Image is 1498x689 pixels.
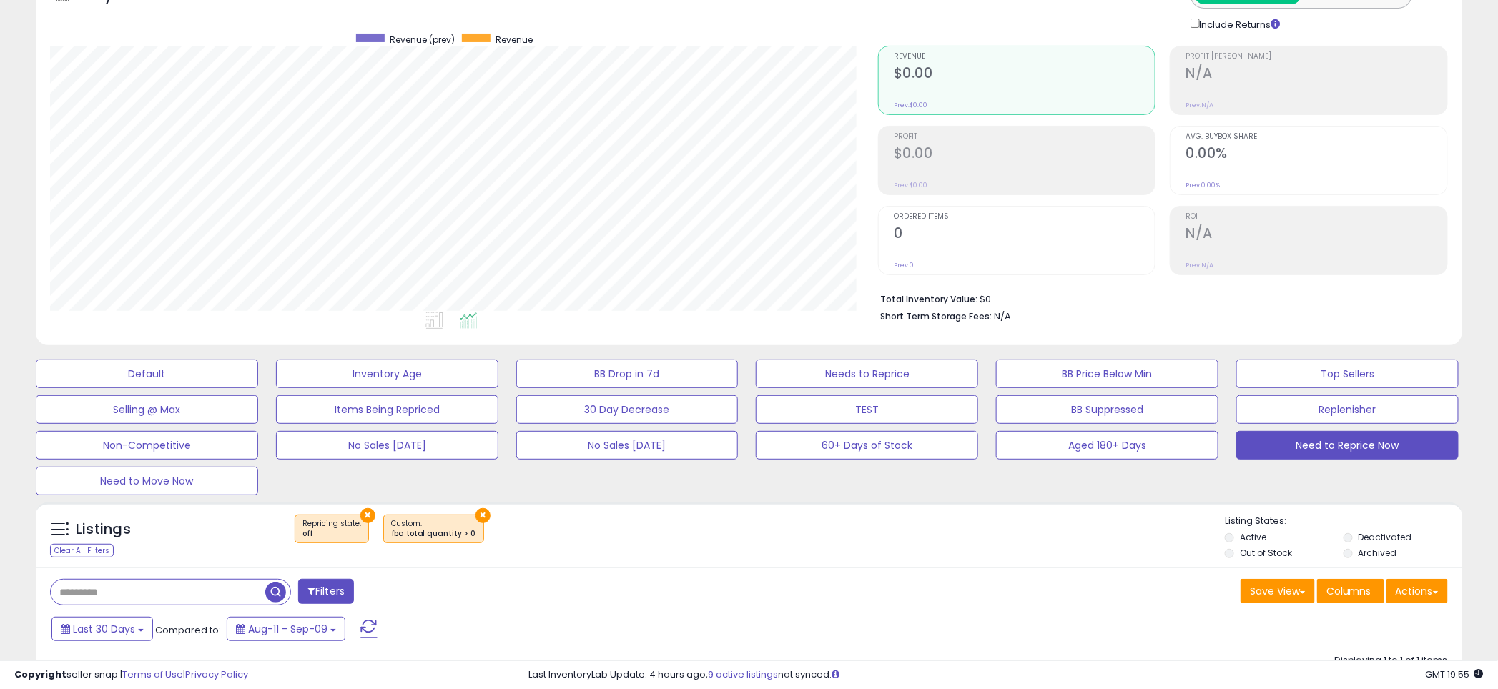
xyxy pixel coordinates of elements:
small: Prev: 0 [894,261,914,269]
div: Last InventoryLab Update: 4 hours ago, not synced. [528,668,1484,682]
h2: 0 [894,225,1155,244]
button: Needs to Reprice [756,360,978,388]
label: Active [1240,531,1266,543]
button: No Sales [DATE] [276,431,498,460]
span: Compared to: [155,623,221,637]
small: Prev: $0.00 [894,101,927,109]
span: 2025-10-10 19:55 GMT [1426,668,1484,681]
a: 9 active listings [708,668,778,681]
li: $0 [880,289,1437,307]
button: Save View [1241,579,1315,603]
label: Deactivated [1359,531,1412,543]
h2: 0.00% [1186,145,1447,164]
button: Last 30 Days [51,617,153,641]
button: Non-Competitive [36,431,258,460]
a: Privacy Policy [185,668,248,681]
label: Out of Stock [1240,547,1292,559]
h2: $0.00 [894,145,1155,164]
span: ROI [1186,213,1447,221]
button: Need to Move Now [36,467,258,495]
button: 30 Day Decrease [516,395,739,424]
h5: Listings [76,520,131,540]
span: Profit [PERSON_NAME] [1186,53,1447,61]
span: Last 30 Days [73,622,135,636]
button: BB Price Below Min [996,360,1218,388]
div: Include Returns [1180,16,1298,31]
h2: $0.00 [894,65,1155,84]
button: Aug-11 - Sep-09 [227,617,345,641]
button: × [475,508,491,523]
strong: Copyright [14,668,66,681]
span: Ordered Items [894,213,1155,221]
div: fba total quantity > 0 [391,529,476,539]
div: Clear All Filters [50,544,114,557]
small: Prev: N/A [1186,101,1213,109]
span: Profit [894,133,1155,141]
label: Archived [1359,547,1397,559]
span: Aug-11 - Sep-09 [248,622,327,636]
button: Inventory Age [276,360,498,388]
button: Replenisher [1236,395,1459,424]
button: Aged 180+ Days [996,431,1218,460]
b: Total Inventory Value: [880,293,977,305]
button: BB Drop in 7d [516,360,739,388]
button: Actions [1386,579,1448,603]
button: × [360,508,375,523]
div: off [302,529,361,539]
button: Default [36,360,258,388]
button: Need to Reprice Now [1236,431,1459,460]
div: Displaying 1 to 1 of 1 items [1334,654,1448,668]
span: Revenue [894,53,1155,61]
span: Revenue (prev) [390,34,455,46]
span: Revenue [496,34,533,46]
button: Selling @ Max [36,395,258,424]
button: No Sales [DATE] [516,431,739,460]
span: Custom: [391,518,476,540]
span: Columns [1326,584,1371,598]
small: Prev: 0.00% [1186,181,1220,189]
span: Repricing state : [302,518,361,540]
h2: N/A [1186,225,1447,244]
b: Short Term Storage Fees: [880,310,992,322]
button: 60+ Days of Stock [756,431,978,460]
div: seller snap | | [14,668,248,682]
button: Items Being Repriced [276,395,498,424]
span: N/A [994,309,1011,323]
button: BB Suppressed [996,395,1218,424]
span: Avg. Buybox Share [1186,133,1447,141]
h2: N/A [1186,65,1447,84]
button: TEST [756,395,978,424]
button: Columns [1317,579,1384,603]
small: Prev: N/A [1186,261,1213,269]
a: Terms of Use [122,668,183,681]
p: Listing States: [1225,515,1462,528]
small: Prev: $0.00 [894,181,927,189]
button: Top Sellers [1236,360,1459,388]
button: Filters [298,579,354,604]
